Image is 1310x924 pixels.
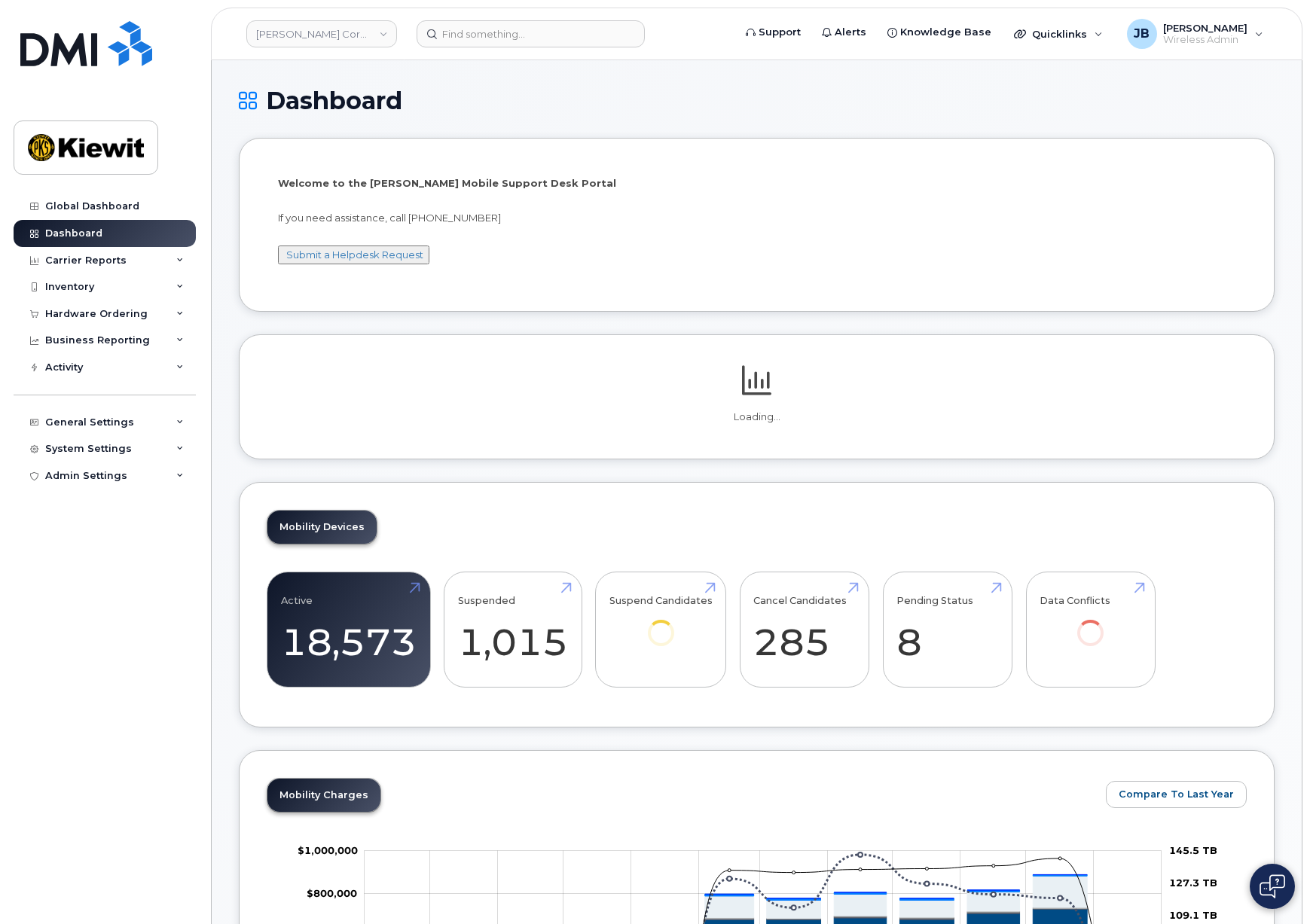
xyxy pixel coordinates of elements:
p: If you need assistance, call [PHONE_NUMBER] [278,211,1235,225]
a: Suspend Candidates [609,580,713,666]
a: Active 18,573 [281,580,417,679]
tspan: 145.5 TB [1169,844,1217,856]
tspan: $1,000,000 [298,844,358,856]
span: Compare To Last Year [1119,787,1234,801]
a: Submit a Helpdesk Request [286,249,423,261]
a: Data Conflicts [1040,580,1141,666]
a: Cancel Candidates 285 [753,580,855,679]
tspan: $800,000 [307,887,357,899]
a: Mobility Devices [267,511,377,544]
p: Loading... [267,410,1247,424]
g: $0 [307,887,357,899]
a: Mobility Charges [267,779,380,812]
h1: Dashboard [239,87,1275,114]
tspan: 109.1 TB [1169,909,1217,921]
a: Pending Status 8 [896,580,998,679]
p: Welcome to the [PERSON_NAME] Mobile Support Desk Portal [278,176,1235,191]
button: Compare To Last Year [1106,781,1247,808]
button: Submit a Helpdesk Request [278,245,429,264]
a: Suspended 1,015 [458,580,568,679]
img: Open chat [1260,874,1285,898]
tspan: 127.3 TB [1169,877,1217,889]
g: $0 [298,844,358,856]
